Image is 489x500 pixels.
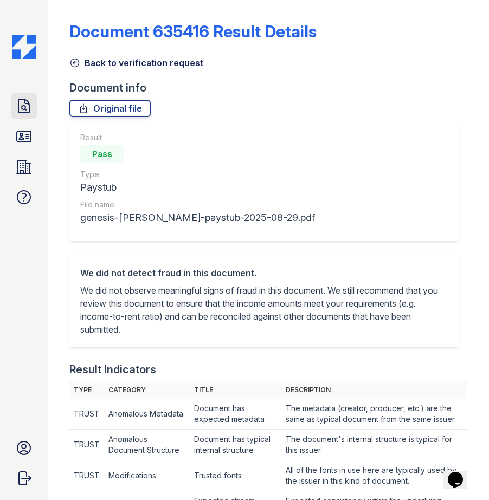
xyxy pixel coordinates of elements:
td: All of the fonts in use here are typically used by the issuer in this kind of document. [281,460,467,491]
th: Title [190,381,282,399]
a: Back to verification request [69,56,203,69]
div: Type [80,169,315,180]
div: File name [80,199,315,210]
img: CE_Icon_Blue-c292c112584629df590d857e76928e9f676e5b41ef8f769ba2f05ee15b207248.png [12,35,36,59]
td: Anomalous Metadata [104,399,190,430]
div: Result [80,132,315,143]
td: The metadata (creator, producer, etc.) are the same as typical document from the same issuer. [281,399,467,430]
td: The document's internal structure is typical for this issuer. [281,430,467,460]
td: TRUST [69,430,104,460]
th: Description [281,381,467,399]
td: TRUST [69,399,104,430]
a: Original file [69,100,151,117]
p: We did not observe meaningful signs of fraud in this document. We still recommend that you review... [80,284,448,336]
iframe: chat widget [443,457,478,489]
div: genesis-[PERSON_NAME]-paystub-2025-08-29.pdf [80,210,315,225]
td: Trusted fonts [190,460,282,491]
td: TRUST [69,460,104,491]
a: Document 635416 Result Details [69,22,317,41]
th: Type [69,381,104,399]
td: Modifications [104,460,190,491]
div: Result Indicators [69,362,156,377]
div: We did not detect fraud in this document. [80,267,448,280]
td: Document has typical internal structure [190,430,282,460]
th: Category [104,381,190,399]
div: Pass [80,145,124,163]
div: Paystub [80,180,315,195]
div: Document info [69,80,467,95]
td: Anomalous Document Structure [104,430,190,460]
td: Document has expected metadata [190,399,282,430]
